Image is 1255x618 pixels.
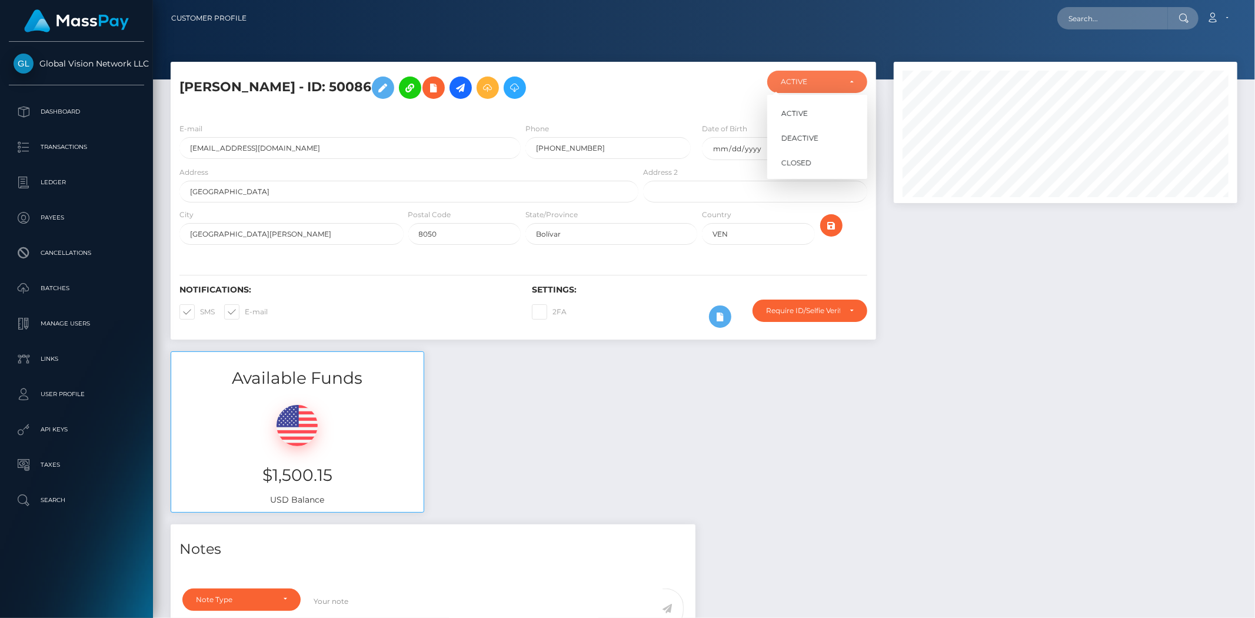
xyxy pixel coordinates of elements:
p: Dashboard [14,103,139,121]
p: Cancellations [14,244,139,262]
label: Postal Code [408,210,451,220]
span: DEACTIVE [781,133,818,144]
a: Initiate Payout [450,77,472,99]
label: E-mail [224,304,268,320]
p: API Keys [14,421,139,438]
span: CLOSED [781,158,811,168]
h4: Notes [179,539,687,560]
a: Dashboard [9,97,144,127]
button: Note Type [182,589,301,611]
label: Address 2 [643,167,678,178]
label: Date of Birth [702,124,747,134]
p: Search [14,491,139,509]
a: Taxes [9,450,144,480]
span: Global Vision Network LLC [9,58,144,69]
label: State/Province [525,210,578,220]
p: Links [14,350,139,368]
label: SMS [179,304,215,320]
a: Cancellations [9,238,144,268]
div: Require ID/Selfie Verification [766,306,840,315]
p: Batches [14,280,139,297]
a: Manage Users [9,309,144,338]
button: Require ID/Selfie Verification [753,300,867,322]
a: Transactions [9,132,144,162]
h3: Available Funds [171,367,424,390]
div: Note Type [196,595,274,604]
h5: [PERSON_NAME] - ID: 50086 [179,71,632,105]
h3: $1,500.15 [180,464,415,487]
label: Phone [525,124,549,134]
a: Customer Profile [171,6,247,31]
p: Taxes [14,456,139,474]
label: Country [702,210,731,220]
a: Search [9,486,144,515]
a: API Keys [9,415,144,444]
div: USD Balance [171,390,424,512]
p: User Profile [14,386,139,403]
h6: Settings: [532,285,867,295]
img: MassPay Logo [24,9,129,32]
label: City [179,210,194,220]
a: Payees [9,203,144,232]
img: Global Vision Network LLC [14,54,34,74]
input: Search... [1057,7,1168,29]
label: 2FA [532,304,567,320]
a: Links [9,344,144,374]
img: USD.png [277,405,318,446]
p: Transactions [14,138,139,156]
h6: Notifications: [179,285,514,295]
a: User Profile [9,380,144,409]
button: ACTIVE [767,71,867,93]
span: ACTIVE [781,108,808,119]
p: Ledger [14,174,139,191]
label: E-mail [179,124,202,134]
p: Manage Users [14,315,139,333]
a: Ledger [9,168,144,197]
div: ACTIVE [781,77,840,87]
a: Batches [9,274,144,303]
p: Payees [14,209,139,227]
label: Address [179,167,208,178]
